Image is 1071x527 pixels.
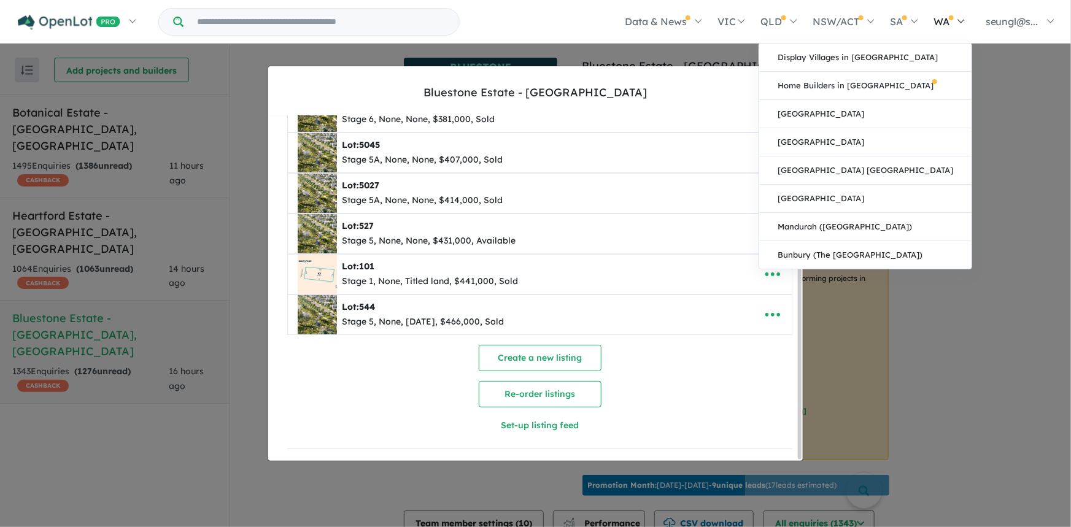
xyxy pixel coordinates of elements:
[479,345,601,371] button: Create a new listing
[759,100,972,128] a: [GEOGRAPHIC_DATA]
[759,44,972,72] a: Display Villages in [GEOGRAPHIC_DATA]
[759,213,972,241] a: Mandurah ([GEOGRAPHIC_DATA])
[342,220,374,231] b: Lot:
[359,261,374,272] span: 101
[298,255,337,294] img: Bluestone%20Estate%20-%20Tarneit%20-%20Lot%20101___1694648176.jpg
[342,139,380,150] b: Lot:
[298,295,337,334] img: Bluestone%20Estate%20-%20Tarneit%20-%20Lot%20544___1736205686.jpg
[18,15,120,30] img: Openlot PRO Logo White
[298,214,337,253] img: Bluestone%20Estate%20-%20Tarneit%20-%20Lot%20527___1736205686.jpg
[424,85,648,101] div: Bluestone Estate - [GEOGRAPHIC_DATA]
[414,412,666,439] button: Set-up listing feed
[342,301,375,312] b: Lot:
[342,234,516,248] div: Stage 5, None, None, $431,000, Available
[342,193,503,208] div: Stage 5A, None, None, $414,000, Sold
[342,274,518,289] div: Stage 1, None, Titled land, $441,000, Sold
[759,72,972,100] a: Home Builders in [GEOGRAPHIC_DATA]
[342,180,379,191] b: Lot:
[759,185,972,213] a: [GEOGRAPHIC_DATA]
[986,15,1038,28] span: seungl@s...
[759,128,972,156] a: [GEOGRAPHIC_DATA]
[759,241,972,269] a: Bunbury (The [GEOGRAPHIC_DATA])
[186,9,457,35] input: Try estate name, suburb, builder or developer
[342,112,495,127] div: Stage 6, None, None, $381,000, Sold
[359,139,380,150] span: 5045
[342,153,503,167] div: Stage 5A, None, None, $407,000, Sold
[298,174,337,213] img: Bluestone%20Estate%20-%20Tarneit%20-%20Lot%205027___1724462668.jpg
[342,261,374,272] b: Lot:
[359,220,374,231] span: 527
[759,156,972,185] a: [GEOGRAPHIC_DATA] [GEOGRAPHIC_DATA]
[298,133,337,172] img: Bluestone%20Estate%20-%20Tarneit%20-%20Lot%205045___1736205686.jpg
[479,381,601,407] button: Re-order listings
[342,315,504,329] div: Stage 5, None, [DATE], $466,000, Sold
[359,180,379,191] span: 5027
[359,301,375,312] span: 544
